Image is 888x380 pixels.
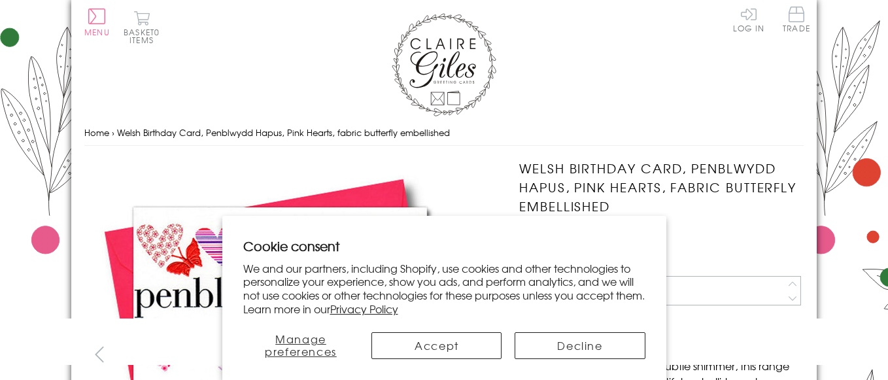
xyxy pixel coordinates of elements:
span: › [112,126,114,139]
span: Manage preferences [265,331,337,359]
span: Welsh Birthday Card, Penblwydd Hapus, Pink Hearts, fabric butterfly embellished [117,126,450,139]
button: Accept [371,332,502,359]
button: Menu [84,9,110,36]
span: 0 items [129,26,160,46]
button: Basket0 items [124,10,160,44]
a: Log In [733,7,764,32]
button: Manage preferences [243,332,358,359]
a: Privacy Policy [330,301,398,317]
img: Claire Giles Greetings Cards [392,13,496,116]
a: Home [84,126,109,139]
button: prev [84,339,114,369]
nav: breadcrumbs [84,120,804,147]
h2: Cookie consent [243,237,645,255]
span: Menu [84,26,110,38]
h1: Welsh Birthday Card, Penblwydd Hapus, Pink Hearts, fabric butterfly embellished [519,159,804,215]
button: Decline [515,332,645,359]
p: We and our partners, including Shopify, use cookies and other technologies to personalize your ex... [243,262,645,316]
a: Trade [783,7,810,35]
span: Trade [783,7,810,32]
